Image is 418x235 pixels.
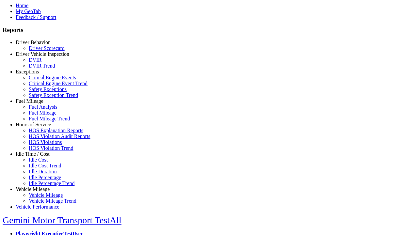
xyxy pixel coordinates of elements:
a: DVIR Trend [29,63,55,69]
a: Driver Vehicle Inspection [16,51,69,57]
a: Vehicle Mileage [16,186,50,192]
a: Gemini Motor Transport TestAll [3,215,121,225]
h3: Reports [3,26,415,34]
a: My GeoTab [16,8,41,14]
a: HOS Violation Audit Reports [29,133,90,139]
a: Vehicle Mileage Trend [29,198,76,204]
a: Idle Cost Trend [29,163,61,168]
a: Exceptions [16,69,39,74]
a: HOS Violation Trend [29,145,73,151]
a: Safety Exceptions [29,86,67,92]
a: Fuel Mileage [16,98,43,104]
a: Safety Exception Trend [29,92,78,98]
a: Fuel Mileage Trend [29,116,70,121]
a: Idle Time / Cost [16,151,50,157]
a: Driver Behavior [16,39,50,45]
a: Fuel Analysis [29,104,57,110]
a: HOS Violations [29,139,62,145]
a: Vehicle Performance [16,204,59,210]
a: Critical Engine Events [29,75,76,80]
a: Fuel Mileage [29,110,56,116]
a: Idle Cost [29,157,48,163]
a: Hours of Service [16,122,51,127]
a: Idle Duration [29,169,57,174]
a: Driver Scorecard [29,45,65,51]
a: DVIR [29,57,41,63]
a: HOS Explanation Reports [29,128,83,133]
a: Critical Engine Event Trend [29,81,88,86]
a: Feedback / Support [16,14,56,20]
a: Vehicle Mileage [29,192,63,198]
a: Idle Percentage Trend [29,180,74,186]
a: Idle Percentage [29,175,61,180]
a: Home [16,3,28,8]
